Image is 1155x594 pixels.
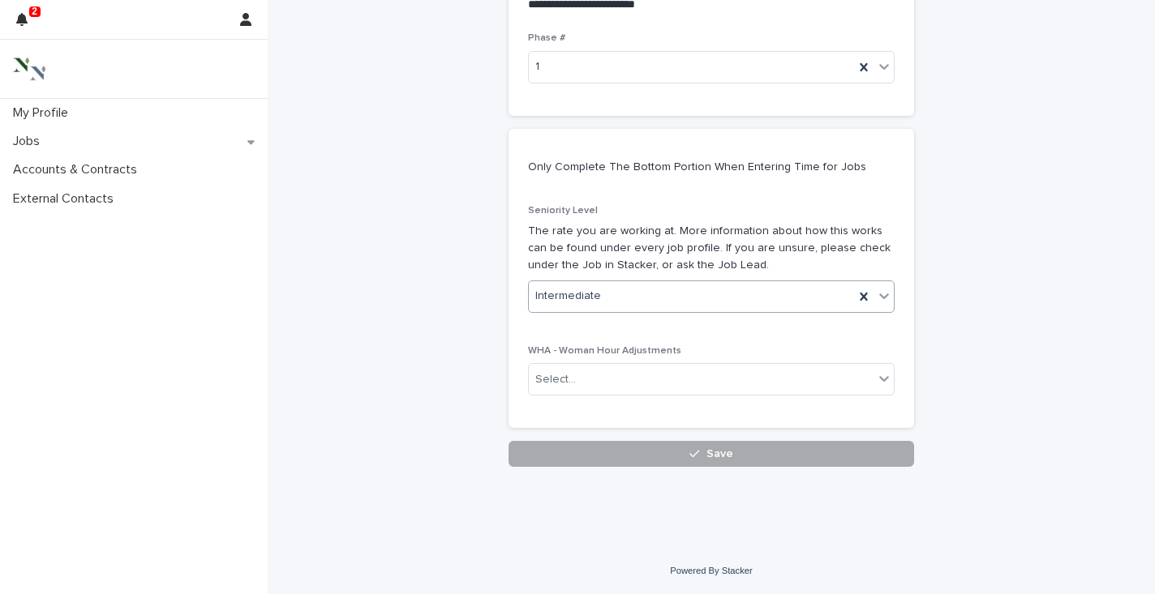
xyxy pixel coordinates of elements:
div: 2 [16,10,37,39]
div: Select... [535,371,576,388]
p: Only Complete The Bottom Portion When Entering Time for Jobs [528,160,888,174]
a: Powered By Stacker [670,566,752,575]
span: Phase # [528,33,565,43]
p: Jobs [6,134,53,149]
span: Save [706,448,733,459]
p: Accounts & Contracts [6,162,150,177]
span: WHA - Woman Hour Adjustments [528,346,681,356]
p: The rate you are working at. More information about how this works can be found under every job p... [528,223,895,273]
img: 3bAFpBnQQY6ys9Fa9hsD [13,53,45,85]
span: 1 [535,58,539,75]
span: Seniority Level [528,206,598,216]
p: External Contacts [6,191,127,207]
span: Intermediate [535,288,601,305]
button: Save [509,441,914,467]
p: My Profile [6,105,81,121]
p: 2 [32,6,37,17]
